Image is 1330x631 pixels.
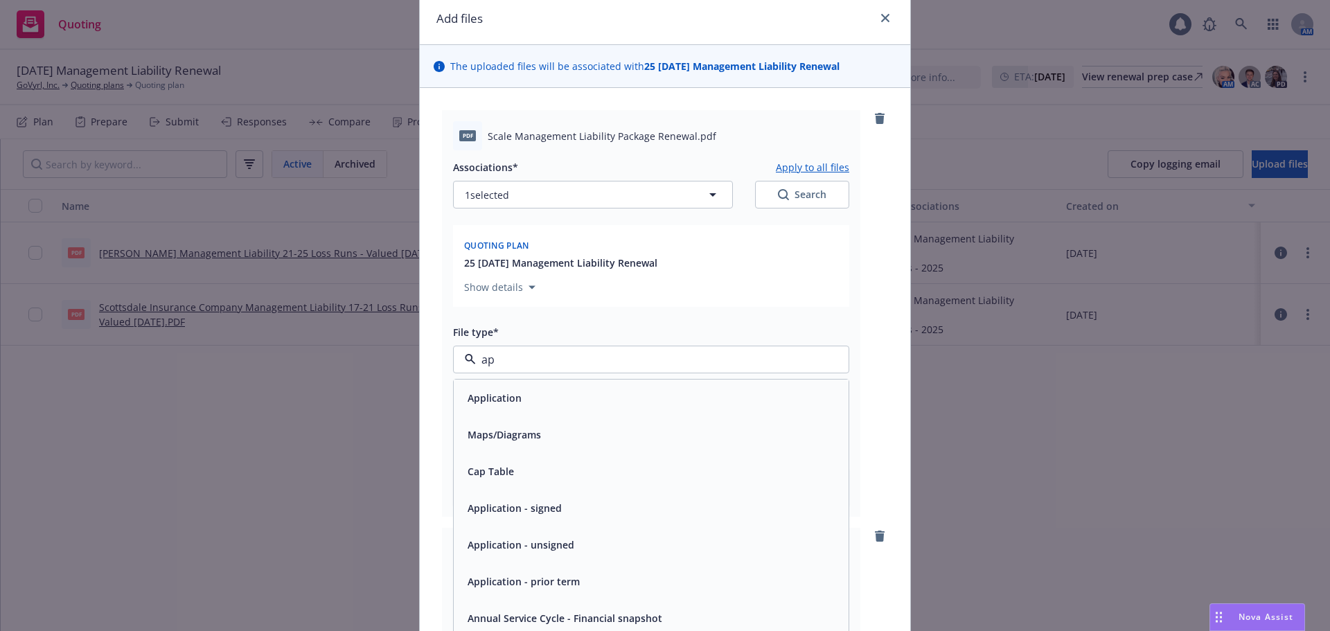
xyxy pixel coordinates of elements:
button: Application - signed [468,501,562,515]
div: Drag to move [1210,604,1227,630]
button: Application - unsigned [468,537,574,552]
button: Cap Table [468,464,514,479]
div: Search [778,188,826,202]
button: Maps/Diagrams [468,427,541,442]
button: Application [468,391,522,405]
span: 1 selected [465,188,509,202]
span: Quoting plan [464,240,529,251]
a: close [877,10,894,26]
button: Application - prior term [468,574,580,589]
span: Nova Assist [1239,611,1293,623]
button: Apply to all files [776,159,849,175]
input: Filter by keyword [476,351,821,368]
span: pdf [459,130,476,141]
button: 25 [DATE] Management Liability Renewal [464,256,657,270]
span: Associations* [453,161,518,174]
h1: Add files [436,10,483,28]
a: remove [871,528,888,544]
span: Scale Management Liability Package Renewal.pdf [488,129,716,143]
button: 1selected [453,181,733,208]
button: Show details [459,279,541,296]
button: SearchSearch [755,181,849,208]
a: remove [871,110,888,127]
strong: 25 [DATE] Management Liability Renewal [644,60,840,73]
span: The uploaded files will be associated with [450,59,840,73]
button: Annual Service Cycle - Financial snapshot [468,611,662,625]
button: Nova Assist [1209,603,1305,631]
svg: Search [778,189,789,200]
span: File type* [453,326,499,339]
